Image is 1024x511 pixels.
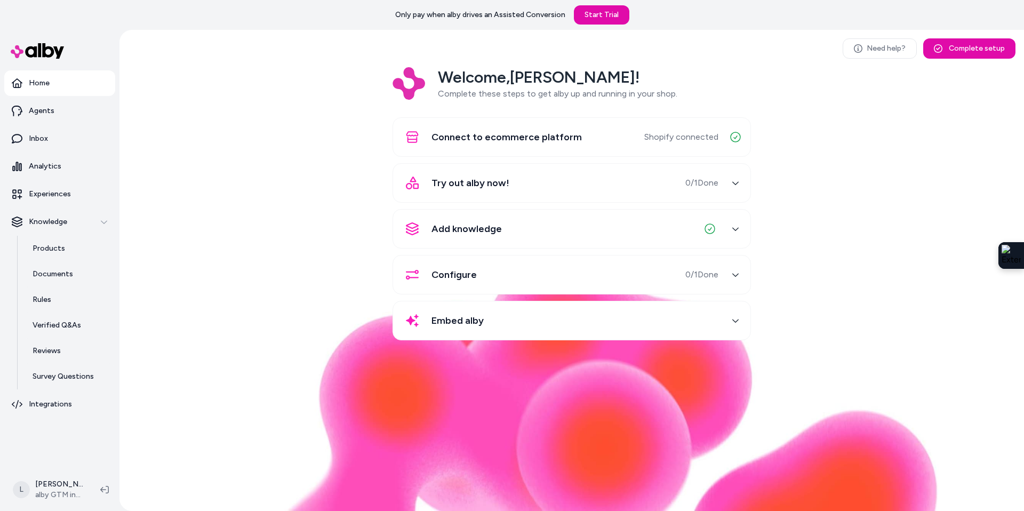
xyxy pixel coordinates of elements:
[4,209,115,235] button: Knowledge
[644,131,718,143] span: Shopify connected
[29,106,54,116] p: Agents
[4,181,115,207] a: Experiences
[4,126,115,151] a: Inbox
[29,399,72,410] p: Integrations
[22,338,115,364] a: Reviews
[33,243,65,254] p: Products
[4,392,115,417] a: Integrations
[205,257,939,511] img: alby Bubble
[33,346,61,356] p: Reviews
[438,89,677,99] span: Complete these steps to get alby up and running in your shop.
[6,473,92,507] button: L[PERSON_NAME]alby GTM internal
[431,267,477,282] span: Configure
[438,67,677,87] h2: Welcome, [PERSON_NAME] !
[399,216,744,242] button: Add knowledge
[685,268,718,281] span: 0 / 1 Done
[393,67,425,100] img: Logo
[4,98,115,124] a: Agents
[22,236,115,261] a: Products
[923,38,1015,59] button: Complete setup
[33,371,94,382] p: Survey Questions
[33,269,73,280] p: Documents
[22,364,115,389] a: Survey Questions
[399,308,744,333] button: Embed alby
[22,261,115,287] a: Documents
[399,124,744,150] button: Connect to ecommerce platformShopify connected
[13,481,30,498] span: L
[431,313,484,328] span: Embed alby
[33,320,81,331] p: Verified Q&As
[11,43,64,59] img: alby Logo
[399,262,744,288] button: Configure0/1Done
[29,78,50,89] p: Home
[35,479,83,490] p: [PERSON_NAME]
[685,177,718,189] span: 0 / 1 Done
[574,5,629,25] a: Start Trial
[29,189,71,199] p: Experiences
[843,38,917,59] a: Need help?
[1002,245,1021,266] img: Extension Icon
[431,175,509,190] span: Try out alby now!
[22,287,115,313] a: Rules
[399,170,744,196] button: Try out alby now!0/1Done
[35,490,83,500] span: alby GTM internal
[395,10,565,20] p: Only pay when alby drives an Assisted Conversion
[29,217,67,227] p: Knowledge
[431,130,582,145] span: Connect to ecommerce platform
[4,70,115,96] a: Home
[431,221,502,236] span: Add knowledge
[33,294,51,305] p: Rules
[4,154,115,179] a: Analytics
[29,161,61,172] p: Analytics
[29,133,48,144] p: Inbox
[22,313,115,338] a: Verified Q&As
